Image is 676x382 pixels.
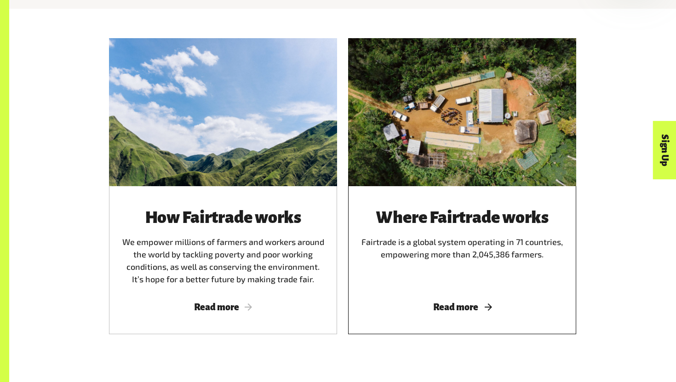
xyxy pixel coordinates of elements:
span: Read more [120,302,326,312]
a: How Fairtrade worksWe empower millions of farmers and workers around the world by tackling povert... [109,38,337,334]
h3: Where Fairtrade works [359,208,565,227]
div: Fairtrade is a global system operating in 71 countries, empowering more than 2,045,386 farmers. [359,208,565,285]
a: Where Fairtrade worksFairtrade is a global system operating in 71 countries, empowering more than... [348,38,576,334]
div: We empower millions of farmers and workers around the world by tackling poverty and poor working ... [120,208,326,285]
span: Read more [359,302,565,312]
h3: How Fairtrade works [120,208,326,227]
